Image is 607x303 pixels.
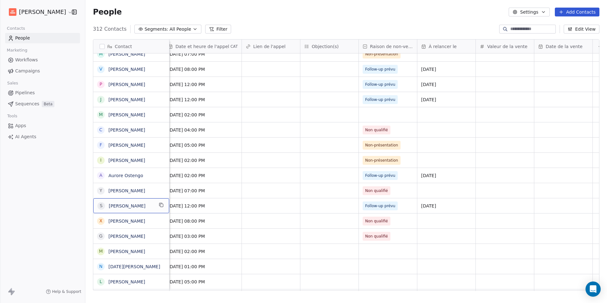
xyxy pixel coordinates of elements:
[108,264,160,269] a: [DATE][PERSON_NAME]
[108,219,145,224] a: [PERSON_NAME]
[365,188,388,194] span: Non qualifié
[359,40,417,53] div: Raison de non-vente
[421,81,472,88] span: [DATE]
[5,88,80,98] a: Pipelines
[300,40,359,53] div: Objection(s)
[168,279,238,285] span: [DATE] 05:00 PM
[564,25,599,34] button: Edit View
[15,122,26,129] span: Apps
[108,234,145,239] a: [PERSON_NAME]
[108,97,145,102] a: [PERSON_NAME]
[5,55,80,65] a: Workflows
[9,8,16,16] img: Logo-Copy-Training.jpeg
[205,25,231,34] button: Filter
[168,203,238,209] span: [DATE] 12:00 PM
[555,8,599,16] button: Add Contacts
[168,66,238,72] span: [DATE] 08:00 PM
[115,43,132,50] span: Contact
[175,43,229,50] span: Date et heure de l'appel
[108,188,145,193] a: [PERSON_NAME]
[99,111,103,118] div: M
[168,112,238,118] span: [DATE] 02:00 PM
[5,33,80,43] a: People
[4,24,28,33] span: Contacts
[365,127,388,133] span: Non qualifié
[5,132,80,142] a: AI Agents
[144,26,168,33] span: Segments:
[15,57,38,63] span: Workflows
[534,40,592,53] div: Date de la vente
[93,53,169,291] div: grid
[365,66,395,72] span: Follow-up prévu
[99,218,102,224] div: X
[168,96,238,103] span: [DATE] 12:00 PM
[100,278,102,285] div: L
[93,25,126,33] span: 312 Contacts
[99,233,103,239] div: G
[108,143,145,148] a: [PERSON_NAME]
[4,111,20,121] span: Tools
[312,43,339,50] span: Objection(s)
[168,127,238,133] span: [DATE] 04:00 PM
[4,46,30,55] span: Marketing
[100,157,101,164] div: I
[168,142,238,148] span: [DATE] 05:00 PM
[365,157,398,164] span: Non-présentation
[169,26,191,33] span: All People
[421,203,472,209] span: [DATE]
[168,51,238,57] span: [DATE] 07:00 PM
[19,8,66,16] span: [PERSON_NAME]
[365,81,395,88] span: Follow-up prévu
[15,101,39,107] span: Sequences
[99,248,103,255] div: M
[365,96,395,103] span: Follow-up prévu
[421,172,472,179] span: [DATE]
[100,96,101,103] div: J
[99,263,102,270] div: N
[487,43,527,50] span: Valeur de la vente
[365,203,395,209] span: Follow-up prévu
[15,68,40,74] span: Campaigns
[108,173,143,178] a: Aurore Ostengo
[168,81,238,88] span: [DATE] 12:00 PM
[93,40,169,53] div: Contact
[100,142,102,148] div: F
[421,96,472,103] span: [DATE]
[365,172,395,179] span: Follow-up prévu
[100,81,102,88] div: P
[421,66,472,72] span: [DATE]
[109,203,145,208] a: [PERSON_NAME]
[365,142,398,148] span: Non-présentation
[99,51,103,57] div: M
[546,43,583,50] span: Date de la vente
[168,172,238,179] span: [DATE] 02:00 PM
[168,248,238,255] span: [DATE] 02:00 PM
[5,66,80,76] a: Campaigns
[108,279,145,284] a: [PERSON_NAME]
[5,99,80,109] a: SequencesBeta
[108,67,145,72] a: [PERSON_NAME]
[100,187,102,194] div: Y
[168,188,238,194] span: [DATE] 07:00 PM
[168,218,238,224] span: [DATE] 08:00 PM
[99,172,102,179] div: A
[5,121,80,131] a: Apps
[93,7,122,17] span: People
[99,127,102,133] div: C
[230,44,238,49] span: CAT
[108,249,145,254] a: [PERSON_NAME]
[242,40,300,53] div: Lien de l'appel
[108,82,145,87] a: [PERSON_NAME]
[365,218,388,224] span: Non qualifié
[429,43,457,50] span: À relancer le
[8,7,67,17] button: [PERSON_NAME]
[52,289,81,294] span: Help & Support
[509,8,549,16] button: Settings
[365,51,398,57] span: Non-présentation
[108,127,145,133] a: [PERSON_NAME]
[168,157,238,164] span: [DATE] 02:00 PM
[168,263,238,270] span: [DATE] 01:00 PM
[42,101,54,107] span: Beta
[100,202,103,209] div: S
[99,66,102,72] div: V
